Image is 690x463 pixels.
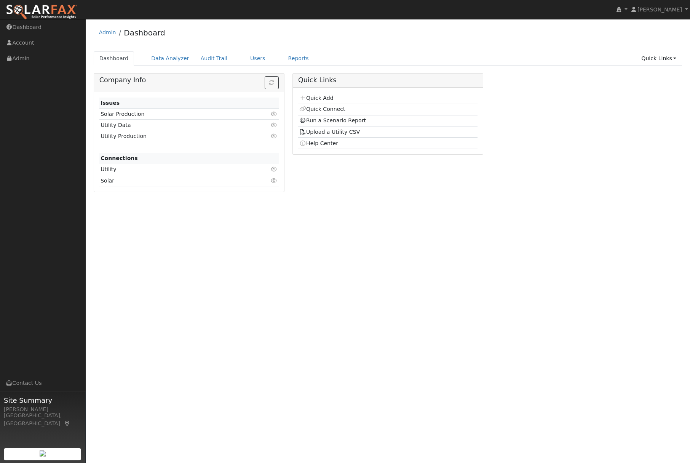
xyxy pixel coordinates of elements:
[636,51,682,66] a: Quick Links
[271,167,278,172] i: Click to view
[4,405,81,413] div: [PERSON_NAME]
[124,28,165,37] a: Dashboard
[99,175,250,186] td: Solar
[283,51,315,66] a: Reports
[271,111,278,117] i: Click to view
[299,117,366,123] a: Run a Scenario Report
[99,76,279,84] h5: Company Info
[299,140,338,146] a: Help Center
[40,450,46,457] img: retrieve
[99,164,250,175] td: Utility
[4,412,81,428] div: [GEOGRAPHIC_DATA], [GEOGRAPHIC_DATA]
[299,95,333,101] a: Quick Add
[145,51,195,66] a: Data Analyzer
[94,51,134,66] a: Dashboard
[99,120,250,131] td: Utility Data
[101,155,138,161] strong: Connections
[195,51,233,66] a: Audit Trail
[99,29,116,35] a: Admin
[271,178,278,183] i: Click to view
[271,133,278,139] i: Click to view
[99,109,250,120] td: Solar Production
[4,395,81,405] span: Site Summary
[298,76,478,84] h5: Quick Links
[6,4,77,20] img: SolarFax
[64,420,71,426] a: Map
[637,6,682,13] span: [PERSON_NAME]
[244,51,271,66] a: Users
[99,131,250,142] td: Utility Production
[271,122,278,128] i: Click to view
[299,129,360,135] a: Upload a Utility CSV
[299,106,345,112] a: Quick Connect
[101,100,120,106] strong: Issues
